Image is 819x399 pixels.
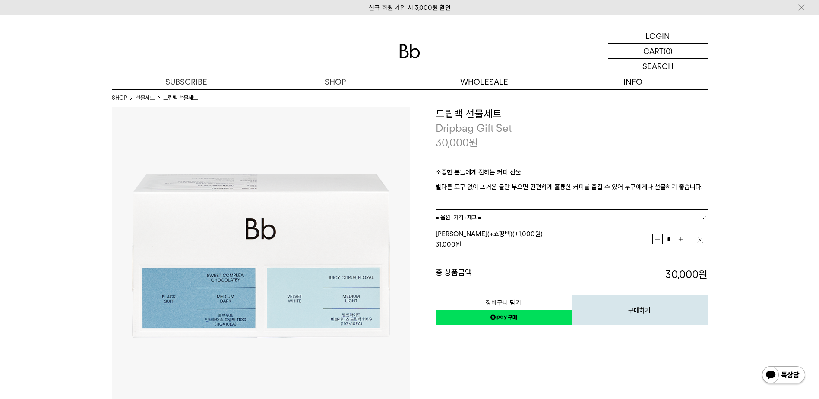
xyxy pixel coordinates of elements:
[645,28,670,43] p: LOGIN
[436,230,543,238] span: [PERSON_NAME](+쇼핑백) (+1,000원)
[469,136,478,149] span: 원
[436,136,478,150] p: 30,000
[436,107,708,121] h3: 드립백 선물세트
[436,267,572,282] dt: 총 상품금액
[436,239,652,250] div: 원
[436,167,708,182] p: 소중한 분들에게 전하는 커피 선물
[436,310,572,325] a: 새창
[399,44,420,58] img: 로고
[436,182,708,192] p: 별다른 도구 없이 뜨거운 물만 부으면 간편하게 훌륭한 커피를 즐길 수 있어 누구에게나 선물하기 좋습니다.
[676,234,686,244] button: 증가
[163,94,198,102] li: 드립백 선물세트
[136,94,155,102] a: 선물세트
[436,121,708,136] p: Dripbag Gift Set
[699,268,708,281] b: 원
[572,295,708,325] button: 구매하기
[643,44,664,58] p: CART
[761,365,806,386] img: 카카오톡 채널 1:1 채팅 버튼
[436,210,481,225] span: = 옵션 : 가격 : 재고 =
[559,74,708,89] p: INFO
[665,268,708,281] strong: 30,000
[369,4,451,12] a: 신규 회원 가입 시 3,000원 할인
[664,44,673,58] p: (0)
[112,94,127,102] a: SHOP
[436,241,455,248] strong: 31,000
[410,74,559,89] p: WHOLESALE
[112,74,261,89] a: SUBSCRIBE
[652,234,663,244] button: 감소
[608,44,708,59] a: CART (0)
[608,28,708,44] a: LOGIN
[642,59,674,74] p: SEARCH
[261,74,410,89] a: SHOP
[696,235,704,244] img: 삭제
[436,295,572,310] button: 장바구니 담기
